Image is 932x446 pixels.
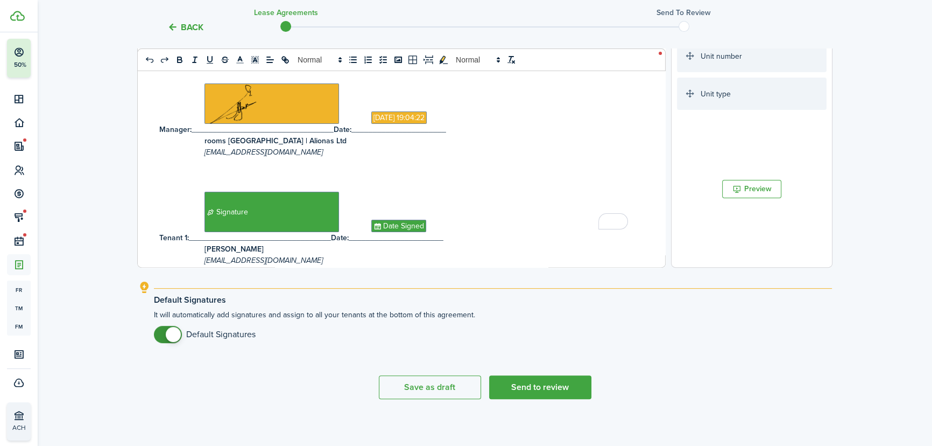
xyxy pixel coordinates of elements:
button: Back [167,22,203,33]
button: list: ordered [361,53,376,66]
img: website_grey.svg [17,28,26,37]
a: fr [7,281,31,299]
strong: Date: [334,124,351,135]
a: tm [7,299,31,317]
button: bold [172,53,187,66]
div: Domain Overview [41,64,96,71]
button: underline [202,53,217,66]
img: TenantCloud [10,11,25,21]
button: list: bullet [345,53,361,66]
p: 50% [13,60,27,69]
h3: Send to review [656,7,711,18]
button: Preview [722,180,781,198]
div: Domain: [DOMAIN_NAME] [28,28,118,37]
button: Save as draft [379,375,481,399]
button: pageBreak [421,53,436,66]
button: table-better [406,53,421,66]
strong: [PERSON_NAME] [204,243,264,255]
button: undo: undo [142,53,157,66]
button: link [278,53,293,66]
p: _________________________________ ______________________ [159,124,636,135]
strong: Date: [331,232,349,243]
i: [EMAIL_ADDRESS][DOMAIN_NAME] [204,147,323,158]
explanation-title: Default Signatures [154,295,832,305]
button: Send to review [489,375,591,399]
a: ACH [7,402,31,441]
a: fm [7,317,31,336]
img: tab_keywords_by_traffic_grey.svg [107,62,116,71]
p: ACH [12,423,76,433]
i: outline [138,281,151,294]
strong: Manager: [159,124,192,135]
button: 50% [7,39,96,78]
button: redo: redo [157,53,172,66]
strong: Tenant 1: [159,232,189,243]
button: strike [217,53,232,66]
strong: rooms [GEOGRAPHIC_DATA] | Alionas Ltd [204,135,347,147]
explanation-description: It will automatically add signatures and assign to all your tenants at the bottom of this agreement. [154,309,832,343]
img: tab_domain_overview_orange.svg [29,62,38,71]
h3: Lease Agreements [254,7,318,18]
div: Keywords by Traffic [119,64,181,71]
img: logo_orange.svg [17,17,26,26]
button: toggleMarkYellow: markYellow [436,53,451,66]
button: image [391,53,406,66]
button: list: check [376,53,391,66]
i: [EMAIL_ADDRESS][DOMAIN_NAME] [204,255,323,266]
div: v 4.0.25 [30,17,53,26]
button: italic [187,53,202,66]
button: clean [504,53,519,66]
p: _________________________________ ______________________ [159,232,636,243]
